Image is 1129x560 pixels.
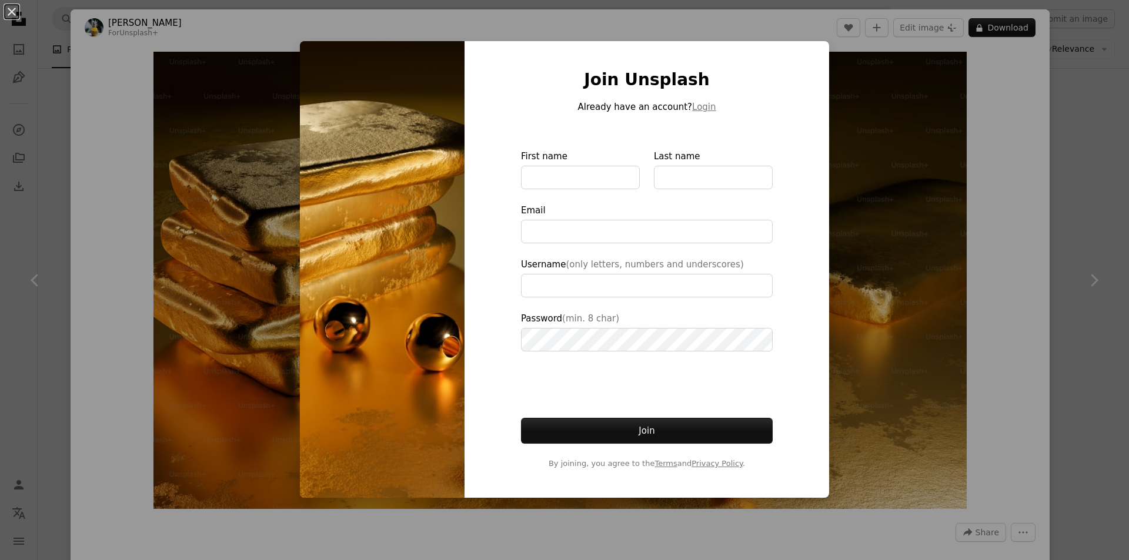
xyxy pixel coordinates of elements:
[521,100,773,114] p: Already have an account?
[521,203,773,243] label: Email
[521,149,640,189] label: First name
[521,166,640,189] input: First name
[521,418,773,444] button: Join
[521,257,773,297] label: Username
[521,69,773,90] h1: Join Unsplash
[692,100,716,114] button: Login
[654,459,677,468] a: Terms
[654,166,773,189] input: Last name
[300,41,465,498] img: premium_photo-1677783979742-0c8b98d10229
[654,149,773,189] label: Last name
[566,259,743,270] span: (only letters, numbers and underscores)
[521,328,773,351] input: Password(min. 8 char)
[521,220,773,243] input: Email
[562,313,619,324] span: (min. 8 char)
[521,458,773,470] span: By joining, you agree to the and .
[521,311,773,351] label: Password
[521,274,773,297] input: Username(only letters, numbers and underscores)
[692,459,743,468] a: Privacy Policy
